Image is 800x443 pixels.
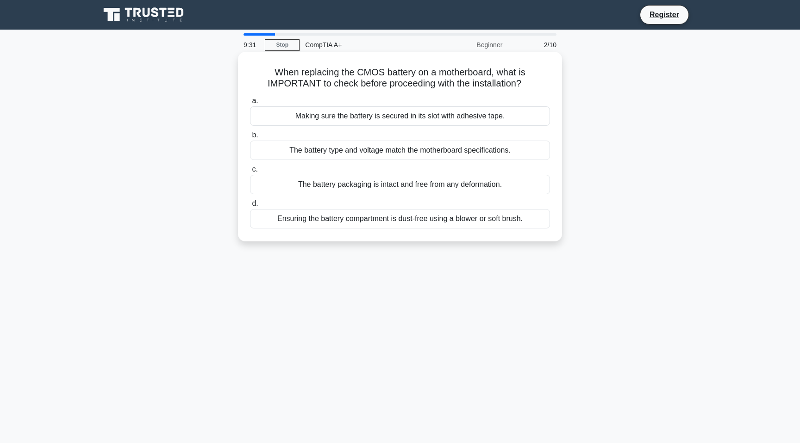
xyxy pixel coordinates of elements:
[252,97,258,105] span: a.
[252,165,257,173] span: c.
[238,36,265,54] div: 9:31
[265,39,300,51] a: Stop
[249,67,551,90] h5: When replacing the CMOS battery on a motherboard, what is IMPORTANT to check before proceeding wi...
[250,141,550,160] div: The battery type and voltage match the motherboard specifications.
[252,131,258,139] span: b.
[300,36,427,54] div: CompTIA A+
[427,36,508,54] div: Beginner
[250,175,550,194] div: The battery packaging is intact and free from any deformation.
[250,106,550,126] div: Making sure the battery is secured in its slot with adhesive tape.
[250,209,550,228] div: Ensuring the battery compartment is dust-free using a blower or soft brush.
[644,9,685,20] a: Register
[252,199,258,207] span: d.
[508,36,562,54] div: 2/10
